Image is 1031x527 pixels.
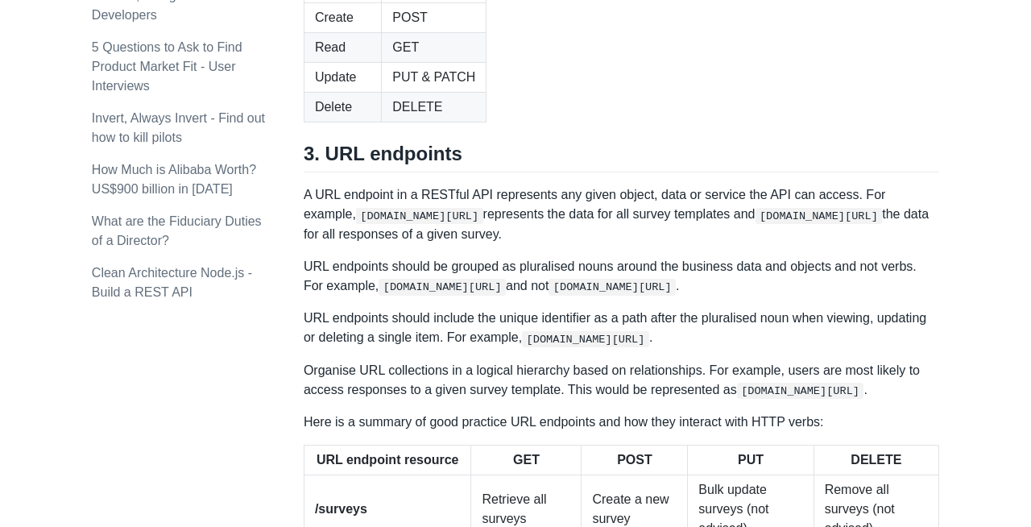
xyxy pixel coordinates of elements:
[304,413,939,432] p: Here is a summary of good practice URL endpoints and how they interact with HTTP verbs:
[304,257,939,296] p: URL endpoints should be grouped as pluralised nouns around the business data and objects and not ...
[379,279,506,295] code: [DOMAIN_NAME][URL]
[304,446,471,475] th: URL endpoint resource
[522,331,649,347] code: [DOMAIN_NAME][URL]
[471,446,582,475] th: GET
[92,266,252,299] a: Clean Architecture Node.js - Build a REST API
[304,3,381,33] td: Create
[304,63,381,93] td: Update
[756,208,883,224] code: [DOMAIN_NAME][URL]
[382,33,487,63] td: GET
[304,33,381,63] td: Read
[304,93,381,122] td: Delete
[582,446,688,475] th: POST
[92,111,265,144] a: Invert, Always Invert - Find out how to kill pilots
[315,502,367,516] strong: /surveys
[688,446,814,475] th: PUT
[92,214,262,247] a: What are the Fiduciary Duties of a Director?
[304,361,939,400] p: Organise URL collections in a logical hierarchy based on relationships. For example, users are mo...
[737,383,864,399] code: [DOMAIN_NAME][URL]
[382,93,487,122] td: DELETE
[92,40,242,93] a: 5 Questions to Ask to Find Product Market Fit - User Interviews
[356,208,483,224] code: [DOMAIN_NAME][URL]
[304,142,939,172] h2: 3. URL endpoints
[92,163,256,196] a: How Much is Alibaba Worth? US$900 billion in [DATE]
[549,279,676,295] code: [DOMAIN_NAME][URL]
[304,309,939,347] p: URL endpoints should include the unique identifier as a path after the pluralised noun when viewi...
[382,3,487,33] td: POST
[814,446,938,475] th: DELETE
[382,63,487,93] td: PUT & PATCH
[304,185,939,243] p: A URL endpoint in a RESTful API represents any given object, data or service the API can access. ...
